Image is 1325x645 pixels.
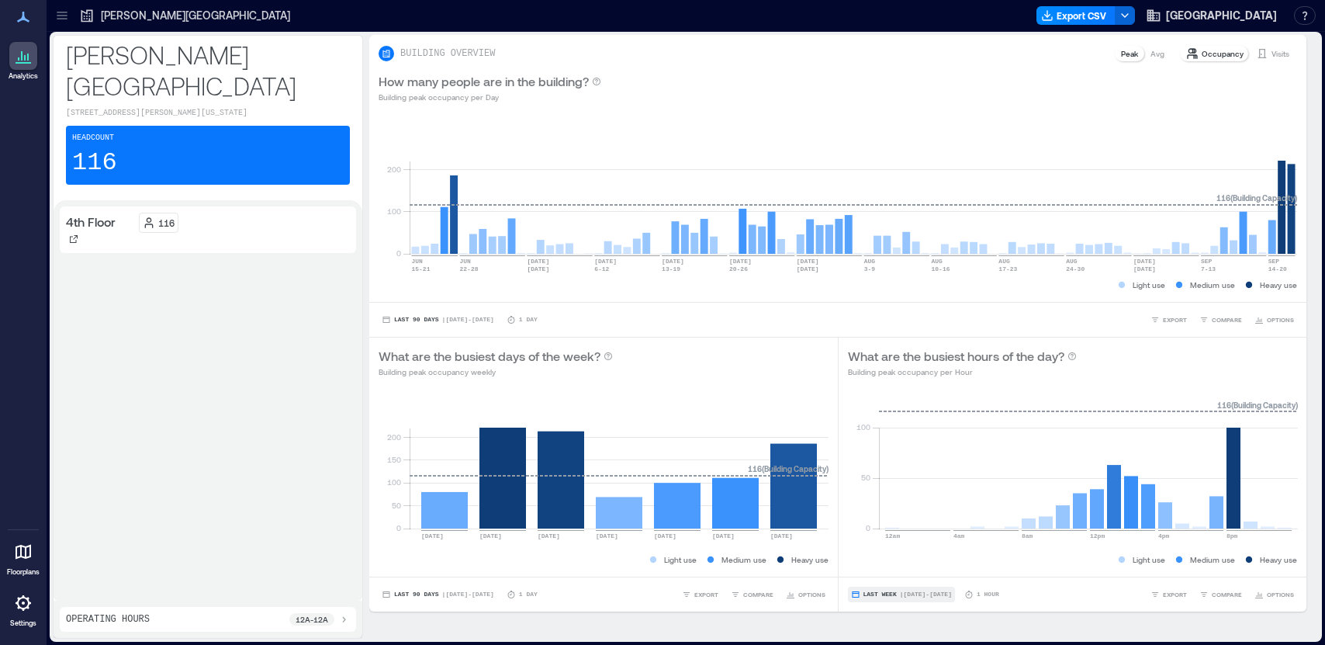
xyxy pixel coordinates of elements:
p: 116 [72,147,117,179]
text: AUG [864,258,876,265]
text: [DATE] [594,258,617,265]
text: 14-20 [1268,265,1287,272]
button: EXPORT [679,587,721,602]
span: OPTIONS [1267,590,1294,599]
text: [DATE] [538,532,560,539]
text: 12am [885,532,900,539]
text: 8am [1022,532,1033,539]
text: [DATE] [797,265,819,272]
text: [DATE] [797,258,819,265]
text: 4pm [1158,532,1170,539]
text: [DATE] [770,532,793,539]
p: 1 Day [519,590,538,599]
tspan: 200 [387,165,401,174]
text: [DATE] [712,532,735,539]
p: Operating Hours [66,613,150,626]
p: [PERSON_NAME][GEOGRAPHIC_DATA] [66,39,350,101]
button: Last Week |[DATE]-[DATE] [848,587,955,602]
p: Building peak occupancy per Day [379,91,601,103]
text: 3-9 [864,265,876,272]
tspan: 0 [396,523,401,532]
text: 13-19 [662,265,680,272]
p: Peak [1121,47,1138,60]
button: [GEOGRAPHIC_DATA] [1141,3,1282,28]
p: Light use [664,553,697,566]
text: JUN [411,258,423,265]
p: Medium use [1190,279,1235,291]
text: 15-21 [411,265,430,272]
tspan: 0 [396,248,401,258]
text: AUG [932,258,943,265]
a: Settings [5,584,42,633]
p: Building peak occupancy weekly [379,366,613,378]
p: Medium use [1190,553,1235,566]
text: 17-23 [998,265,1017,272]
p: Avg [1150,47,1164,60]
button: Export CSV [1036,6,1116,25]
button: EXPORT [1147,312,1190,328]
p: [PERSON_NAME][GEOGRAPHIC_DATA] [101,8,290,23]
tspan: 0 [865,523,870,532]
span: OPTIONS [798,590,825,599]
span: [GEOGRAPHIC_DATA] [1166,8,1277,23]
tspan: 50 [392,501,401,510]
button: OPTIONS [1251,312,1297,328]
p: 116 [158,217,175,229]
span: COMPARE [1212,315,1242,324]
p: Light use [1133,553,1165,566]
button: Last 90 Days |[DATE]-[DATE] [379,587,497,602]
text: 10-16 [932,265,950,272]
tspan: 200 [387,432,401,442]
text: 4am [953,532,965,539]
tspan: 50 [860,473,870,482]
p: What are the busiest days of the week? [379,347,600,366]
p: Light use [1133,279,1165,291]
p: Heavy use [1260,553,1297,566]
text: [DATE] [1133,265,1156,272]
span: EXPORT [694,590,718,599]
p: Visits [1271,47,1289,60]
text: SEP [1201,258,1213,265]
text: [DATE] [421,532,444,539]
p: Heavy use [1260,279,1297,291]
text: [DATE] [654,532,676,539]
p: Floorplans [7,567,40,577]
text: [DATE] [662,258,684,265]
p: Settings [10,619,36,628]
span: COMPARE [1212,590,1242,599]
text: 8pm [1226,532,1238,539]
p: How many people are in the building? [379,72,589,91]
p: 12a - 12a [296,613,328,626]
p: 4th Floor [66,213,116,231]
button: OPTIONS [1251,587,1297,602]
text: SEP [1268,258,1280,265]
tspan: 100 [387,206,401,216]
text: [DATE] [527,258,549,265]
button: COMPARE [1196,312,1245,328]
a: Floorplans [2,533,44,581]
p: BUILDING OVERVIEW [400,47,495,60]
p: Headcount [72,132,114,144]
tspan: 100 [387,477,401,487]
button: Last 90 Days |[DATE]-[DATE] [379,312,497,328]
span: COMPARE [743,590,773,599]
text: 7-13 [1201,265,1216,272]
span: EXPORT [1163,590,1187,599]
text: [DATE] [527,265,549,272]
tspan: 150 [387,455,401,464]
button: COMPARE [728,587,777,602]
p: What are the busiest hours of the day? [848,347,1064,366]
button: EXPORT [1147,587,1190,602]
button: OPTIONS [783,587,829,602]
span: EXPORT [1163,315,1187,324]
text: [DATE] [1133,258,1156,265]
text: [DATE] [596,532,618,539]
text: 12pm [1090,532,1105,539]
p: Occupancy [1202,47,1244,60]
text: 6-12 [594,265,609,272]
p: Medium use [721,553,766,566]
a: Analytics [4,37,43,85]
text: JUN [460,258,472,265]
text: AUG [1066,258,1078,265]
tspan: 100 [856,422,870,432]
